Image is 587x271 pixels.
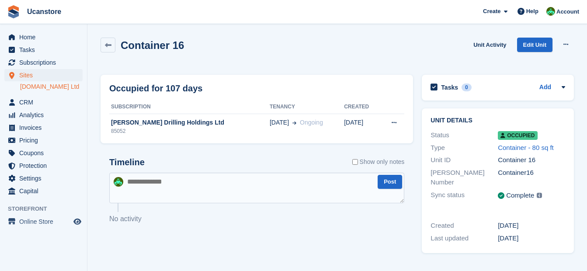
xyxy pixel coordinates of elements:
a: menu [4,96,83,108]
a: menu [4,160,83,172]
th: Subscription [109,100,270,114]
td: [DATE] [344,114,379,140]
a: [DOMAIN_NAME] Ltd [20,83,83,91]
div: [PERSON_NAME] Number [431,168,498,188]
a: Container - 80 sq ft [498,144,554,151]
div: [DATE] [498,221,565,231]
input: Show only notes [352,157,358,167]
a: menu [4,109,83,121]
div: Status [431,130,498,140]
th: Created [344,100,379,114]
span: Home [19,31,72,43]
a: menu [4,147,83,159]
span: Pricing [19,134,72,146]
span: Analytics [19,109,72,121]
span: Help [526,7,538,16]
th: Tenancy [270,100,344,114]
div: Last updated [431,233,498,243]
a: menu [4,122,83,134]
h2: Tasks [441,83,458,91]
h2: Timeline [109,157,145,167]
div: [DATE] [498,233,565,243]
span: Account [556,7,579,16]
span: Sites [19,69,72,81]
img: Leanne Tythcott [114,177,123,187]
a: Ucanstore [24,4,65,19]
a: Preview store [72,216,83,227]
button: Post [378,175,402,189]
div: Container 16 [498,155,565,165]
img: stora-icon-8386f47178a22dfd0bd8f6a31ec36ba5ce8667c1dd55bd0f319d3a0aa187defe.svg [7,5,20,18]
div: Container16 [498,168,565,188]
h2: Unit details [431,117,565,124]
span: Occupied [498,131,537,140]
a: Unit Activity [470,38,510,52]
span: Tasks [19,44,72,56]
h2: Container 16 [121,39,184,51]
a: Add [539,83,551,93]
a: menu [4,56,83,69]
label: Show only notes [352,157,405,167]
a: menu [4,31,83,43]
p: No activity [109,214,404,224]
span: CRM [19,96,72,108]
span: Create [483,7,500,16]
div: [PERSON_NAME] Drilling Holdings Ltd [109,118,270,127]
a: menu [4,185,83,197]
h2: Occupied for 107 days [109,82,202,95]
span: Online Store [19,215,72,228]
span: Storefront [8,205,87,213]
a: menu [4,69,83,81]
div: Complete [506,191,534,201]
a: menu [4,215,83,228]
div: Created [431,221,498,231]
img: Leanne Tythcott [546,7,555,16]
a: menu [4,134,83,146]
span: Protection [19,160,72,172]
a: menu [4,172,83,184]
a: Edit Unit [517,38,552,52]
span: Coupons [19,147,72,159]
span: Ongoing [300,119,323,126]
a: menu [4,44,83,56]
div: 0 [462,83,472,91]
img: icon-info-grey-7440780725fd019a000dd9b08b2336e03edf1995a4989e88bcd33f0948082b44.svg [537,193,542,198]
div: 85052 [109,127,270,135]
div: Type [431,143,498,153]
span: [DATE] [270,118,289,127]
div: Sync status [431,190,498,201]
span: Settings [19,172,72,184]
span: Subscriptions [19,56,72,69]
span: Invoices [19,122,72,134]
span: Capital [19,185,72,197]
div: Unit ID [431,155,498,165]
